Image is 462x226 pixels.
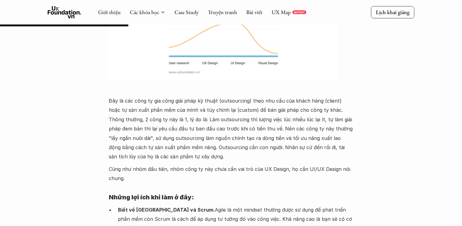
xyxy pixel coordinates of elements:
p: REPORT [294,10,305,14]
a: Lịch khai giảng [371,6,414,18]
p: Đây là các công ty gia công giải pháp kỹ thuật (outsourcing) theo nhu cầu của khách hàng (client)... [109,96,353,161]
p: Lịch khai giảng [376,9,409,16]
a: UX Map [272,9,291,16]
a: Bài viết [246,9,262,16]
strong: Những lợi ích khi làm ở đây: [109,194,194,201]
a: Các khóa học [130,9,159,16]
p: Cũng như nhóm đầu tiên, nhóm công ty này chưa cần vai trò của UX Design, họ cần UI/UX Design nói ... [109,164,353,183]
a: Truyện tranh [208,9,237,16]
a: Giới thiệu [98,9,121,16]
a: Case Study [174,9,199,16]
strong: Biết về [GEOGRAPHIC_DATA] và Scrum. [118,207,215,213]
